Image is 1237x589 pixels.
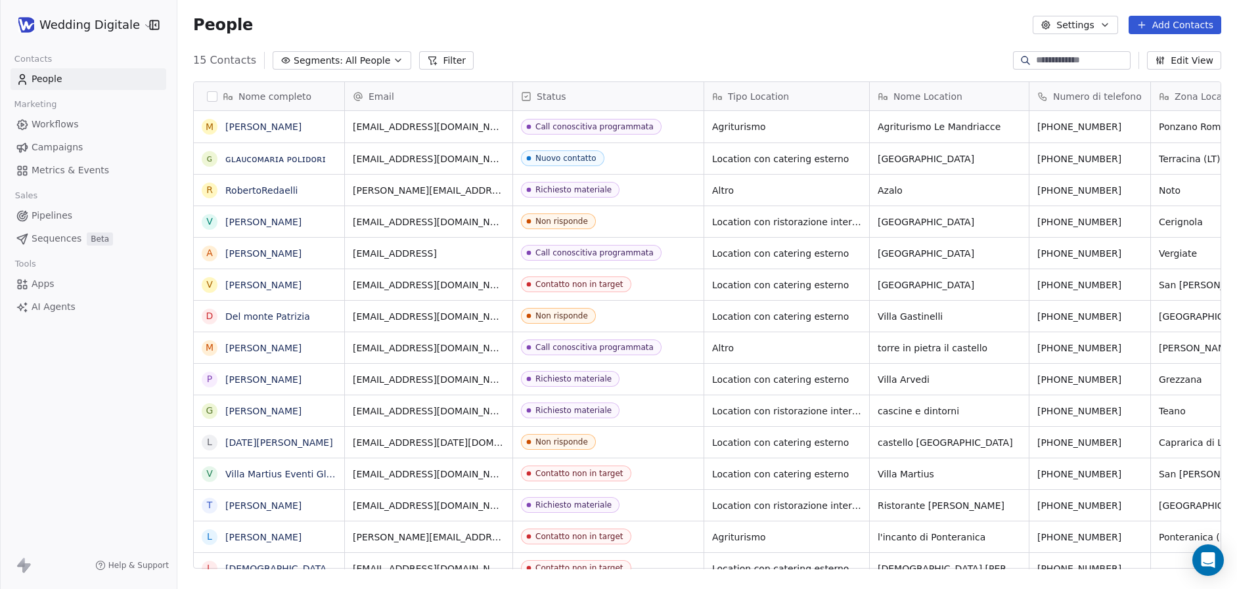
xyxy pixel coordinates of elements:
[1037,341,1142,355] span: [PHONE_NUMBER]
[32,300,76,314] span: AI Agents
[419,51,474,70] button: Filter
[353,436,505,449] span: [EMAIL_ADDRESS][DATE][DOMAIN_NAME]
[878,152,1021,165] span: [GEOGRAPHIC_DATA]
[39,16,140,33] span: Wedding Digitale
[712,120,861,133] span: Agriturismo
[225,437,333,448] a: [DATE][PERSON_NAME]
[193,15,253,35] span: People
[225,343,302,353] a: [PERSON_NAME]
[1129,16,1221,34] button: Add Contacts
[225,121,302,132] a: [PERSON_NAME]
[9,49,58,69] span: Contacts
[353,310,505,323] span: [EMAIL_ADDRESS][DOMAIN_NAME]
[1053,90,1142,103] span: Numero di telefono
[225,563,373,574] a: [DEMOGRAPHIC_DATA] Angel 🍓
[1037,562,1142,575] span: [PHONE_NUMBER]
[32,232,81,246] span: Sequences
[893,90,962,103] span: Nome Location
[878,436,1021,449] span: castello [GEOGRAPHIC_DATA]
[108,560,169,571] span: Help & Support
[1033,16,1117,34] button: Settings
[535,280,623,289] div: Contatto non in target
[712,341,861,355] span: Altro
[225,154,326,164] a: ɢʟᴀᴜᴄᴏᴍᴀʀɪᴀ ᴘᴏʟɪᴅᴏʀɪ
[535,437,588,447] div: Non risponde
[206,183,213,197] div: R
[535,154,596,163] div: Nuovo contatto
[712,499,861,512] span: Location con ristorazione interna
[87,232,113,246] span: Beta
[353,120,505,133] span: [EMAIL_ADDRESS][DOMAIN_NAME]
[1037,215,1142,229] span: [PHONE_NUMBER]
[1037,310,1142,323] span: [PHONE_NUMBER]
[9,254,41,274] span: Tools
[537,90,566,103] span: Status
[225,406,302,416] a: [PERSON_NAME]
[878,215,1021,229] span: [GEOGRAPHIC_DATA]
[712,562,861,575] span: Location con catering esterno
[225,217,302,227] a: [PERSON_NAME]
[1037,247,1142,260] span: [PHONE_NUMBER]
[712,373,861,386] span: Location con catering esterno
[294,54,343,68] span: Segments:
[32,141,83,154] span: Campaigns
[345,82,512,110] div: Email
[1147,51,1221,70] button: Edit View
[728,90,789,103] span: Tipo Location
[535,217,588,226] div: Non risponde
[712,215,861,229] span: Location con ristorazione interna
[878,247,1021,260] span: [GEOGRAPHIC_DATA]
[535,532,623,541] div: Contatto non in target
[712,278,861,292] span: Location con catering esterno
[535,563,623,573] div: Contatto non in target
[712,247,861,260] span: Location con catering esterno
[32,164,109,177] span: Metrics & Events
[11,205,166,227] a: Pipelines
[513,82,704,110] div: Status
[207,152,213,165] div: ɢ
[1037,404,1142,418] span: [PHONE_NUMBER]
[535,500,612,510] div: Richiesto materiale
[704,82,869,110] div: Tipo Location
[535,122,654,131] div: Call conoscitiva programmata
[9,186,43,206] span: Sales
[353,247,505,260] span: [EMAIL_ADDRESS]
[353,404,505,418] span: [EMAIL_ADDRESS][DOMAIN_NAME]
[32,72,62,86] span: People
[1037,373,1142,386] span: [PHONE_NUMBER]
[535,406,612,415] div: Richiesto materiale
[225,280,302,290] a: [PERSON_NAME]
[206,309,214,323] div: D
[206,278,213,292] div: V
[353,184,505,197] span: [PERSON_NAME][EMAIL_ADDRESS][DOMAIN_NAME]
[206,246,213,260] div: A
[207,435,212,449] div: L
[32,209,72,223] span: Pipelines
[353,215,505,229] span: [EMAIL_ADDRESS][DOMAIN_NAME]
[712,404,861,418] span: Location con ristorazione interna
[1037,531,1142,544] span: [PHONE_NUMBER]
[1192,544,1224,576] div: Open Intercom Messenger
[225,469,356,479] a: Villa Martius Eventi Glamour
[11,228,166,250] a: SequencesBeta
[353,562,505,575] span: [EMAIL_ADDRESS][DOMAIN_NAME]
[878,531,1021,544] span: l'incanto di Ponteranica
[535,311,588,320] div: Non risponde
[353,499,505,512] span: [EMAIL_ADDRESS][DOMAIN_NAME]
[1037,152,1142,165] span: [PHONE_NUMBER]
[870,82,1029,110] div: Nome Location
[95,560,169,571] a: Help & Support
[207,530,212,544] div: l
[206,215,213,229] div: V
[353,152,505,165] span: [EMAIL_ADDRESS][DOMAIN_NAME]
[369,90,394,103] span: Email
[207,561,212,575] div: l
[18,17,34,33] img: WD-pittogramma.png
[878,499,1021,512] span: Ristorante [PERSON_NAME]
[878,562,1021,575] span: [DEMOGRAPHIC_DATA] [PERSON_NAME] 🍓 cava 5 senses
[225,532,302,542] a: [PERSON_NAME]
[353,373,505,386] span: [EMAIL_ADDRESS][DOMAIN_NAME]
[1037,436,1142,449] span: [PHONE_NUMBER]
[712,310,861,323] span: Location con catering esterno
[1037,184,1142,197] span: [PHONE_NUMBER]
